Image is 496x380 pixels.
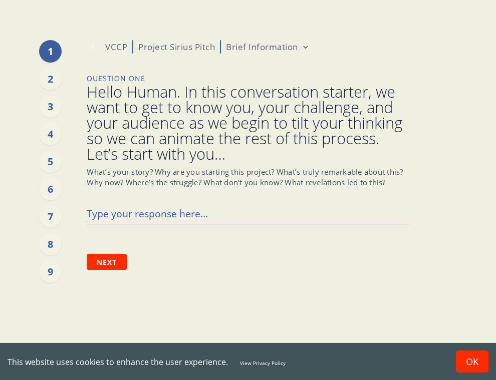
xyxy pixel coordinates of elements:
[39,205,62,228] div: 7
[39,95,62,118] div: 3
[39,178,62,200] div: 6
[39,68,62,90] div: 2
[456,350,488,372] button: Accept cookies
[105,41,127,53] p: VCCP
[240,359,286,366] a: View Privacy Policy
[87,40,100,54] div: E
[87,167,409,188] p: What’s your story? Why are you starting this project? What’s truly remarkable about this? Why now...
[226,41,311,53] button: Brief Information
[8,356,441,367] div: This website uses cookies to enhance the user experience.
[87,84,409,162] span: Hello Human. In this conversation starter, we want to get to know you, your challenge, and your a...
[39,150,62,173] div: 5
[87,40,100,54] svg: Emma Harrison
[226,41,298,53] p: Brief Information
[138,41,215,53] p: Project Sirius Pitch
[39,40,62,63] div: 1
[39,123,62,145] div: 4
[87,254,127,270] button: Next
[87,74,409,84] p: Question One
[39,233,62,255] div: 8
[39,260,62,283] div: 9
